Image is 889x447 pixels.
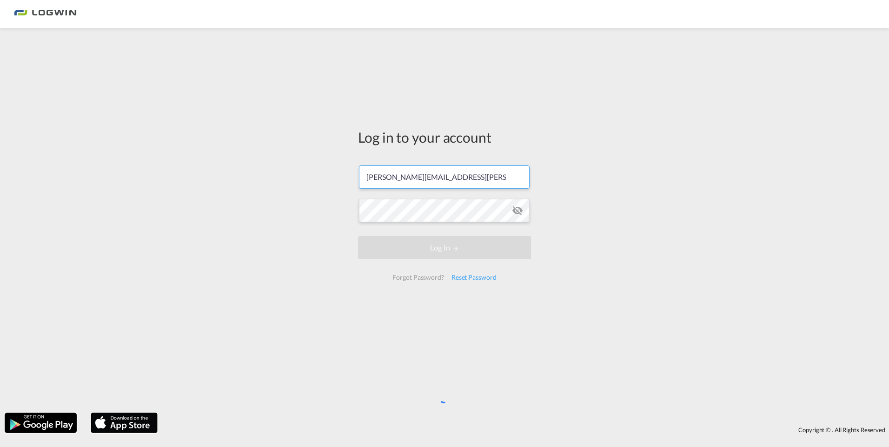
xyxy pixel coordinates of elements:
[4,412,78,434] img: google.png
[389,269,447,286] div: Forgot Password?
[162,422,889,438] div: Copyright © . All Rights Reserved
[448,269,500,286] div: Reset Password
[358,127,531,147] div: Log in to your account
[359,165,530,189] input: Enter email/phone number
[512,205,523,216] md-icon: icon-eye-off
[90,412,159,434] img: apple.png
[358,236,531,259] button: LOGIN
[14,4,77,25] img: bc73a0e0d8c111efacd525e4c8ad7d32.png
